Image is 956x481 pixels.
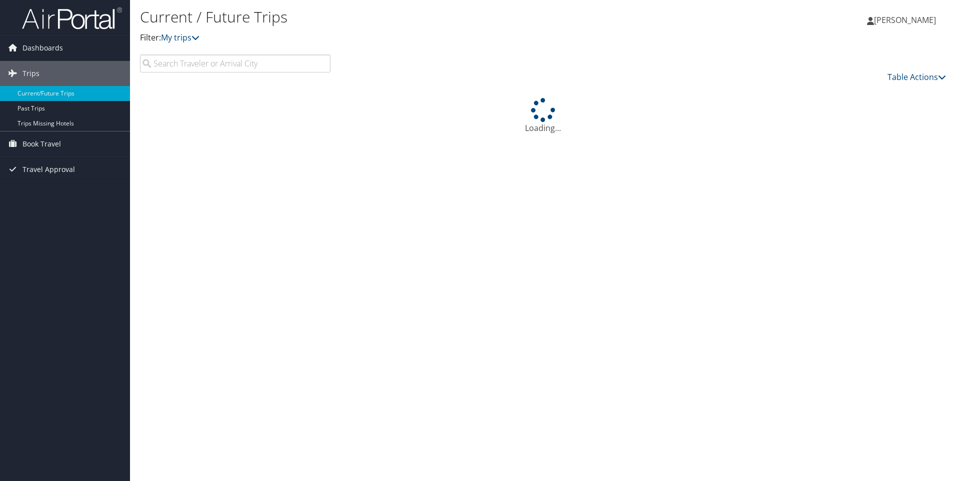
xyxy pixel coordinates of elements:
img: airportal-logo.png [22,6,122,30]
a: Table Actions [887,71,946,82]
span: Dashboards [22,35,63,60]
a: My trips [161,32,199,43]
input: Search Traveler or Arrival City [140,54,330,72]
h1: Current / Future Trips [140,6,677,27]
p: Filter: [140,31,677,44]
span: Book Travel [22,131,61,156]
span: [PERSON_NAME] [874,14,936,25]
div: Loading... [140,98,946,134]
span: Trips [22,61,39,86]
span: Travel Approval [22,157,75,182]
a: [PERSON_NAME] [867,5,946,35]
